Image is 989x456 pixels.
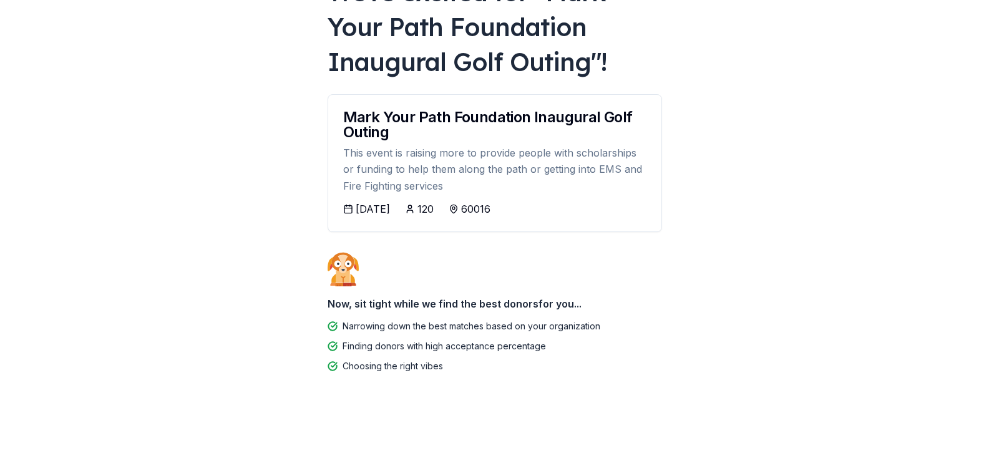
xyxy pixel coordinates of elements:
[343,359,443,374] div: Choosing the right vibes
[343,145,646,194] div: This event is raising more to provide people with scholarships or funding to help them along the ...
[461,201,490,216] div: 60016
[356,201,390,216] div: [DATE]
[343,319,600,334] div: Narrowing down the best matches based on your organization
[328,291,662,316] div: Now, sit tight while we find the best donors for you...
[343,110,646,140] div: Mark Your Path Foundation Inaugural Golf Outing
[417,201,434,216] div: 120
[328,252,359,286] img: Dog waiting patiently
[343,339,546,354] div: Finding donors with high acceptance percentage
